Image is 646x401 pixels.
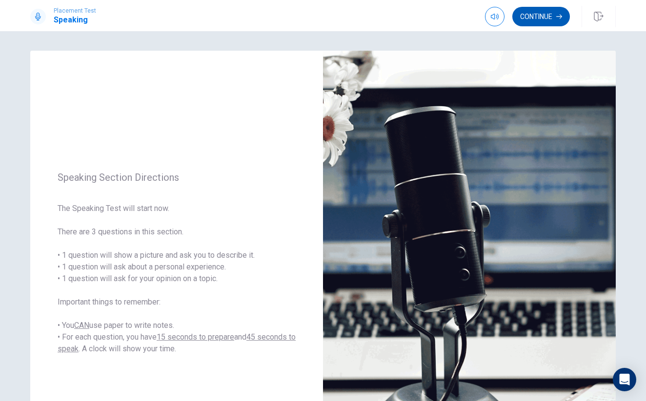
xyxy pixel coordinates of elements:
h1: Speaking [54,14,96,26]
span: Speaking Section Directions [58,172,296,183]
span: Placement Test [54,7,96,14]
span: The Speaking Test will start now. There are 3 questions in this section. • 1 question will show a... [58,203,296,355]
u: 15 seconds to prepare [157,332,234,342]
div: Open Intercom Messenger [613,368,636,391]
u: CAN [74,321,89,330]
button: Continue [512,7,570,26]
